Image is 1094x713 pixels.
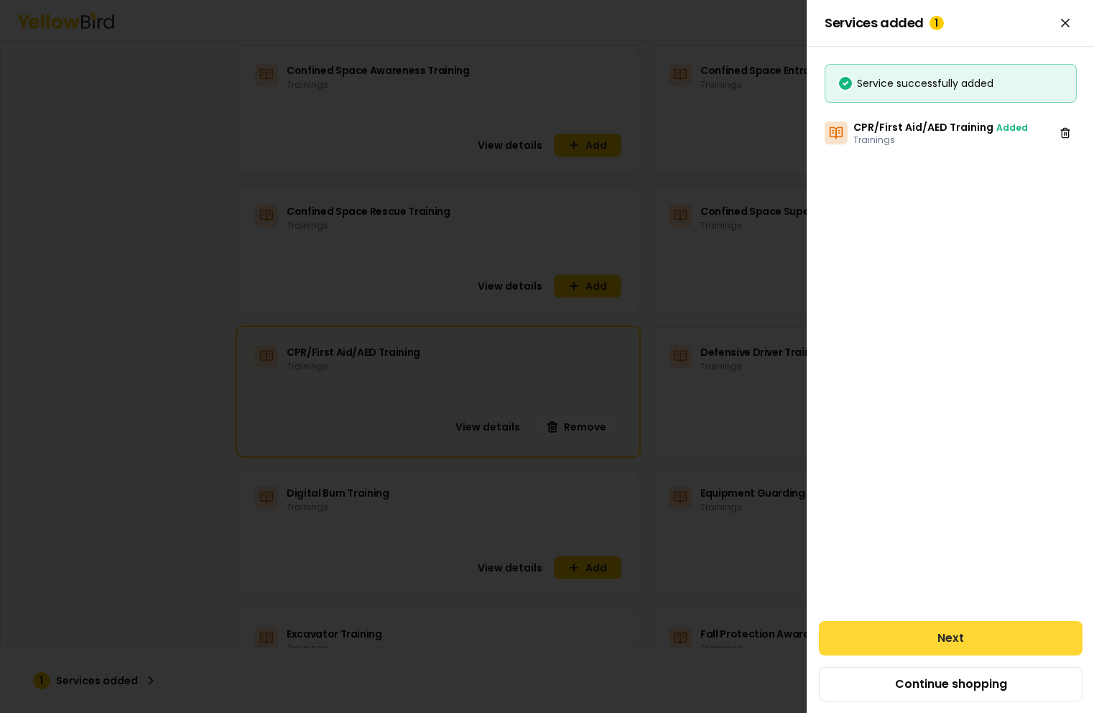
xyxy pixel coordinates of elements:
h3: CPR/First Aid/AED Training [853,120,1028,134]
button: Continue shopping [819,667,1083,701]
button: Close [1054,11,1077,34]
span: Services added [825,16,944,30]
p: Trainings [853,134,1028,146]
div: 1 [930,16,944,30]
span: Added [996,121,1028,134]
div: Service successfully added [837,76,1065,91]
button: Next [819,621,1083,655]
